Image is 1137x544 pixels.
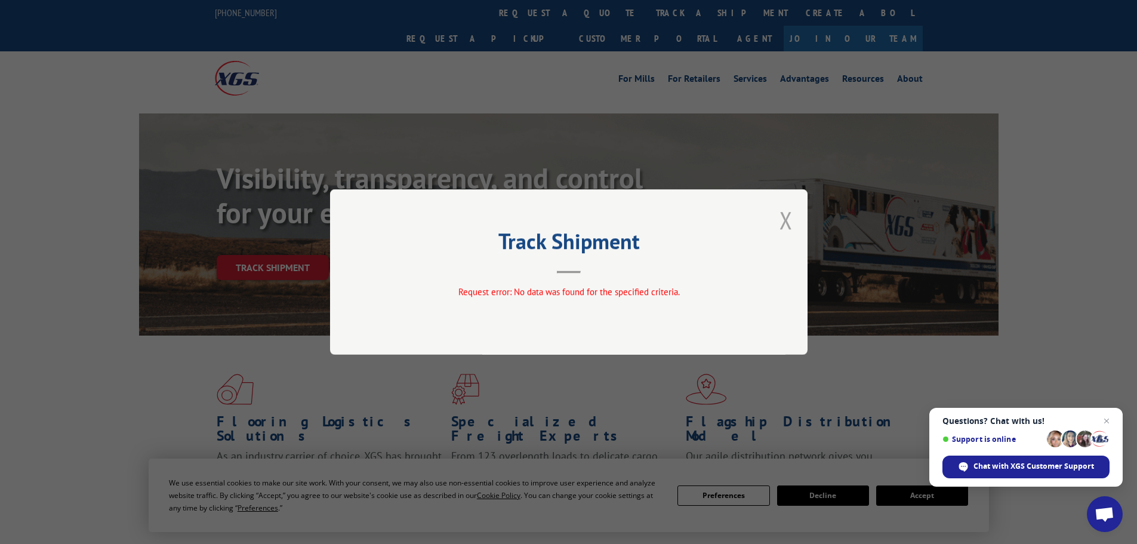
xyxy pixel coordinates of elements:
span: Chat with XGS Customer Support [942,456,1110,478]
button: Close modal [779,204,793,236]
span: Chat with XGS Customer Support [973,461,1094,472]
h2: Track Shipment [390,233,748,256]
span: Support is online [942,435,1043,444]
span: Questions? Chat with us! [942,416,1110,426]
span: Request error: No data was found for the specified criteria. [458,286,679,297]
a: Open chat [1087,496,1123,532]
